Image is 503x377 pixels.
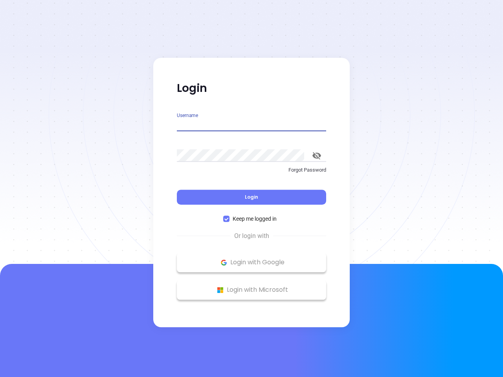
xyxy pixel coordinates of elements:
[219,258,229,267] img: Google Logo
[181,256,322,268] p: Login with Google
[230,231,273,241] span: Or login with
[307,146,326,165] button: toggle password visibility
[181,284,322,296] p: Login with Microsoft
[177,166,326,180] a: Forgot Password
[177,253,326,272] button: Google Logo Login with Google
[215,285,225,295] img: Microsoft Logo
[177,166,326,174] p: Forgot Password
[177,280,326,300] button: Microsoft Logo Login with Microsoft
[229,214,280,223] span: Keep me logged in
[177,190,326,205] button: Login
[177,113,198,118] label: Username
[177,81,326,95] p: Login
[245,194,258,200] span: Login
